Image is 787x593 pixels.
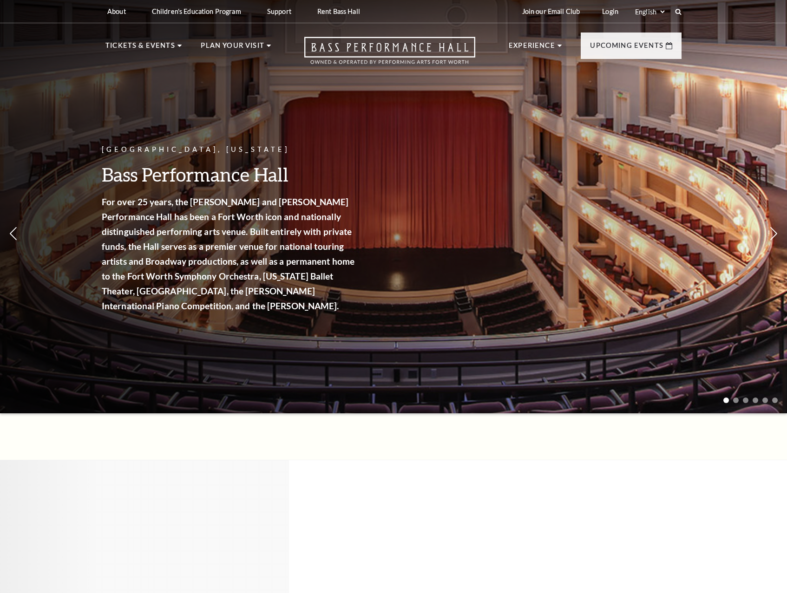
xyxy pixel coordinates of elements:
[102,144,357,156] p: [GEOGRAPHIC_DATA], [US_STATE]
[107,7,126,15] p: About
[102,163,357,186] h3: Bass Performance Hall
[105,40,175,57] p: Tickets & Events
[633,7,666,16] select: Select:
[509,40,555,57] p: Experience
[590,40,663,57] p: Upcoming Events
[152,7,241,15] p: Children's Education Program
[102,196,354,311] strong: For over 25 years, the [PERSON_NAME] and [PERSON_NAME] Performance Hall has been a Fort Worth ico...
[267,7,291,15] p: Support
[201,40,264,57] p: Plan Your Visit
[317,7,360,15] p: Rent Bass Hall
